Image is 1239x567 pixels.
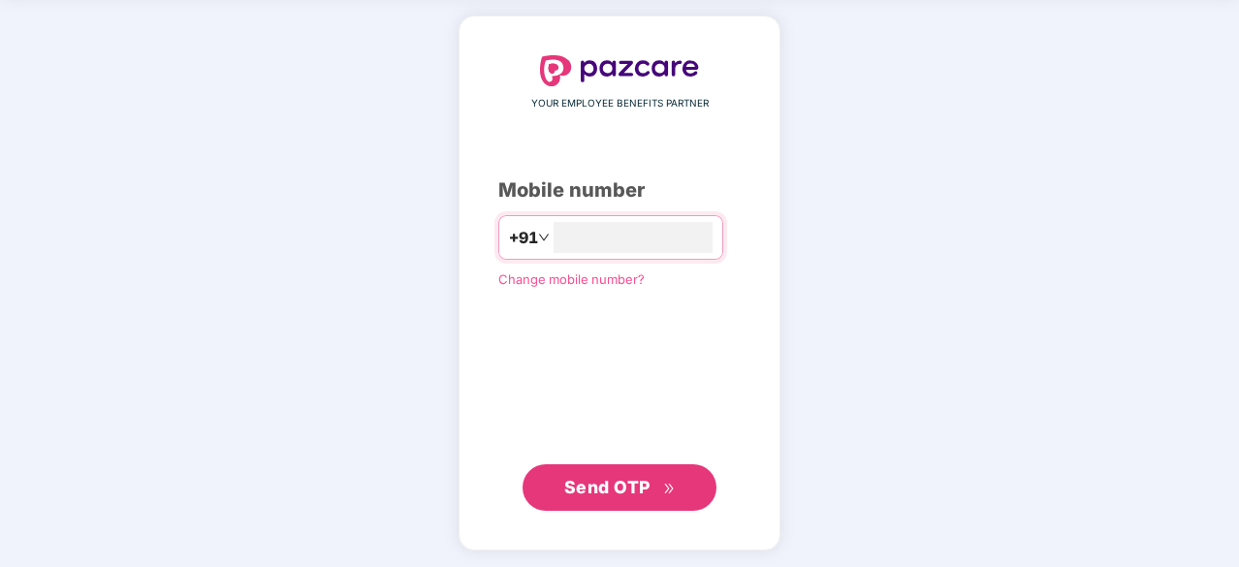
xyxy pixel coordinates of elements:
[540,55,699,86] img: logo
[498,271,645,287] a: Change mobile number?
[564,477,651,497] span: Send OTP
[509,226,538,250] span: +91
[538,232,550,243] span: down
[663,483,676,495] span: double-right
[498,175,741,205] div: Mobile number
[531,96,709,111] span: YOUR EMPLOYEE BENEFITS PARTNER
[523,464,716,511] button: Send OTPdouble-right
